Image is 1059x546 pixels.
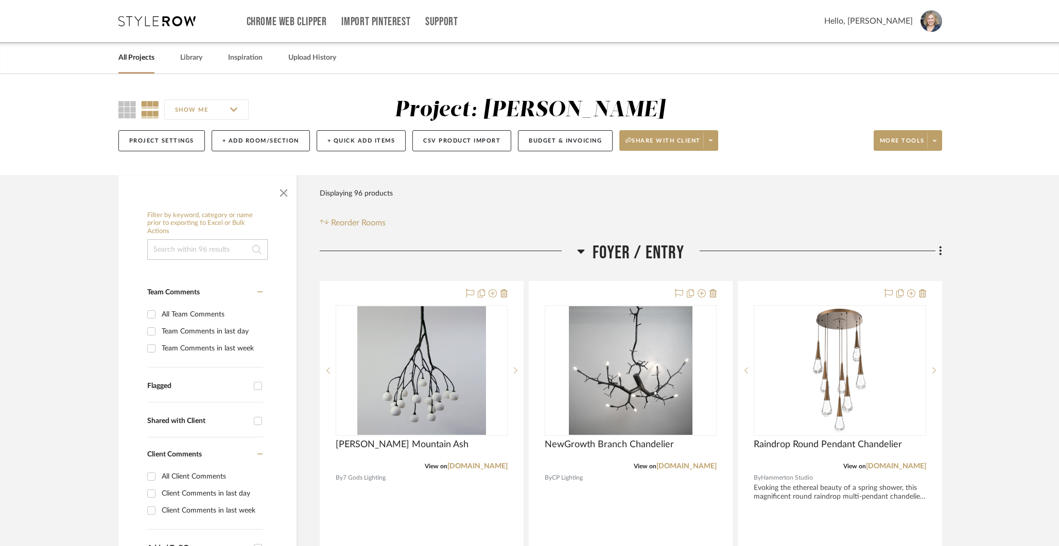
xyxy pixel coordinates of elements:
div: Team Comments in last day [162,323,261,340]
span: Share with client [626,137,701,152]
span: Client Comments [147,451,202,458]
span: CP Lighting [552,473,583,483]
button: Reorder Rooms [320,217,386,229]
span: Foyer / Entry [593,242,684,264]
div: Client Comments in last week [162,502,261,519]
img: Raindrop Round Pendant Chandelier [775,306,904,435]
a: [DOMAIN_NAME] [447,463,508,470]
div: All Client Comments [162,468,261,485]
span: Team Comments [147,289,200,296]
span: Hammerton Studio [761,473,813,483]
span: [PERSON_NAME] Mountain Ash [336,439,468,450]
span: Hello, [PERSON_NAME] [824,15,913,27]
button: Project Settings [118,130,205,151]
img: avatar [921,10,942,32]
span: NewGrowth Branch Chandelier [545,439,674,450]
span: 7 Gods Lighting [343,473,386,483]
span: By [754,473,761,483]
button: + Add Room/Section [212,130,310,151]
a: Inspiration [228,51,263,65]
span: View on [843,463,866,469]
a: [DOMAIN_NAME] [656,463,717,470]
div: Displaying 96 products [320,183,393,204]
button: CSV Product Import [412,130,511,151]
a: All Projects [118,51,154,65]
input: Search within 96 results [147,239,268,260]
span: By [336,473,343,483]
span: More tools [880,137,925,152]
span: View on [634,463,656,469]
div: Client Comments in last day [162,485,261,502]
img: Georgina White Mountain Ash [357,306,486,435]
a: Upload History [288,51,336,65]
div: Shared with Client [147,417,249,426]
button: Close [273,181,294,201]
button: More tools [874,130,942,151]
span: Raindrop Round Pendant Chandelier [754,439,902,450]
div: Flagged [147,382,249,391]
a: Import Pinterest [341,17,410,26]
h6: Filter by keyword, category or name prior to exporting to Excel or Bulk Actions [147,212,268,236]
a: Library [180,51,202,65]
a: Chrome Web Clipper [247,17,327,26]
div: All Team Comments [162,306,261,323]
div: Team Comments in last week [162,340,261,357]
span: Reorder Rooms [331,217,386,229]
button: Share with client [619,130,718,151]
button: + Quick Add Items [317,130,406,151]
button: Budget & Invoicing [518,130,613,151]
span: View on [425,463,447,469]
img: NewGrowth Branch Chandelier [569,306,692,435]
a: [DOMAIN_NAME] [866,463,926,470]
a: Support [425,17,458,26]
span: By [545,473,552,483]
div: Project: [PERSON_NAME] [394,99,665,121]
